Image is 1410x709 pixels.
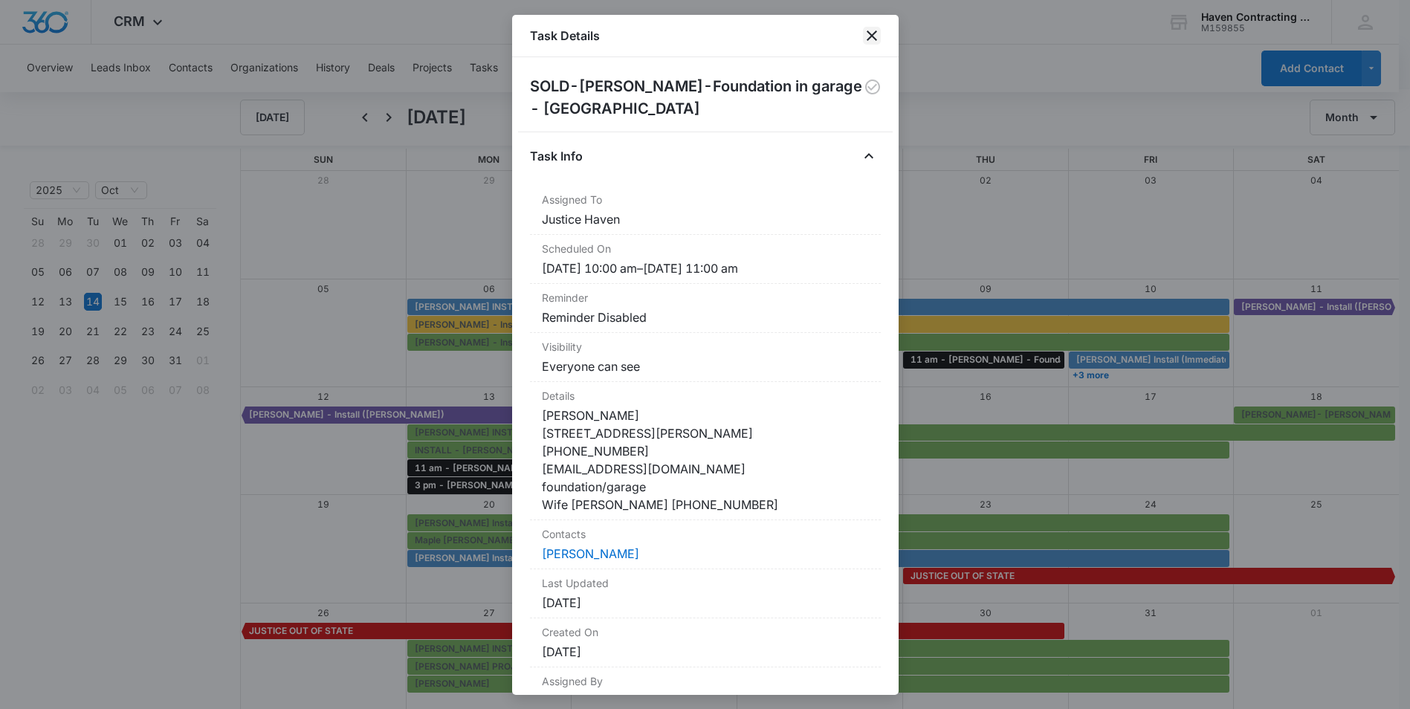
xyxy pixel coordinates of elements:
[530,27,600,45] h1: Task Details
[542,290,869,305] dt: Reminder
[542,643,869,661] dd: [DATE]
[530,75,865,120] h2: SOLD-[PERSON_NAME]-Foundation in garage - [GEOGRAPHIC_DATA]
[542,308,869,326] dd: Reminder Disabled
[542,624,869,640] dt: Created On
[530,147,583,165] h4: Task Info
[530,618,881,667] div: Created On[DATE]
[542,546,639,561] a: [PERSON_NAME]
[542,526,869,542] dt: Contacts
[542,673,869,689] dt: Assigned By
[857,144,881,168] button: Close
[542,594,869,612] dd: [DATE]
[530,520,881,569] div: Contacts[PERSON_NAME]
[530,284,881,333] div: ReminderReminder Disabled
[542,259,869,277] dd: [DATE] 10:00 am – [DATE] 11:00 am
[863,27,881,45] button: close
[542,575,869,591] dt: Last Updated
[542,192,869,207] dt: Assigned To
[530,333,881,382] div: VisibilityEveryone can see
[542,241,869,256] dt: Scheduled On
[530,382,881,520] div: Details[PERSON_NAME] [STREET_ADDRESS][PERSON_NAME] [PHONE_NUMBER] [EMAIL_ADDRESS][DOMAIN_NAME] fo...
[542,339,869,354] dt: Visibility
[542,210,869,228] dd: Justice Haven
[542,357,869,375] dd: Everyone can see
[530,186,881,235] div: Assigned ToJustice Haven
[542,407,869,514] dd: [PERSON_NAME] [STREET_ADDRESS][PERSON_NAME] [PHONE_NUMBER] [EMAIL_ADDRESS][DOMAIN_NAME] foundatio...
[542,388,869,404] dt: Details
[530,569,881,618] div: Last Updated[DATE]
[530,235,881,284] div: Scheduled On[DATE] 10:00 am–[DATE] 11:00 am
